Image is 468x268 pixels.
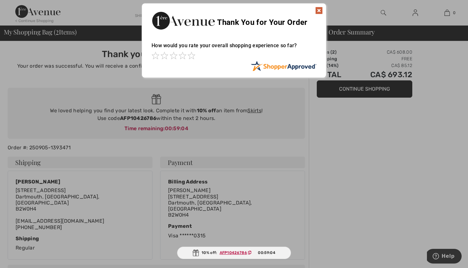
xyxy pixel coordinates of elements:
[152,36,316,61] div: How would you rate your overall shopping experience so far?
[258,250,275,256] span: 00:59:04
[152,10,215,31] img: Thank You for Your Order
[15,4,28,10] span: Help
[193,249,199,256] img: Gift.svg
[177,247,291,259] div: 10% off:
[315,7,323,14] img: x
[217,18,307,27] span: Thank You for Your Order
[220,250,247,255] ins: AFP10426786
